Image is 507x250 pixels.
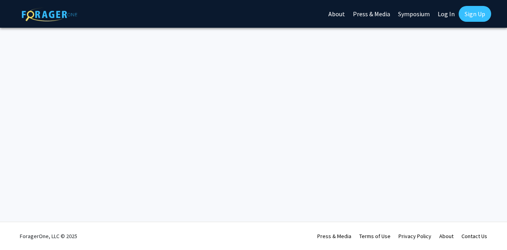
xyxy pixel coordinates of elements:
a: Terms of Use [359,233,391,240]
a: Contact Us [461,233,487,240]
a: About [439,233,454,240]
div: ForagerOne, LLC © 2025 [20,222,77,250]
a: Press & Media [317,233,351,240]
a: Privacy Policy [398,233,431,240]
img: ForagerOne Logo [22,8,77,21]
a: Sign Up [459,6,491,22]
